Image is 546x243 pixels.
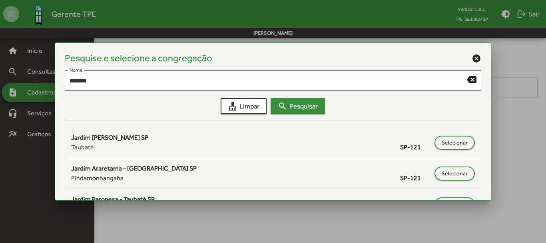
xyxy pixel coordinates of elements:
span: Selecionar [442,135,468,150]
mat-icon: search [278,101,287,111]
h4: Pesquise e selecione a congregação [65,52,212,64]
button: Selecionar [434,136,475,150]
mat-icon: backspace [467,74,476,84]
button: Selecionar [434,167,475,181]
span: Jardim [PERSON_NAME] SP [71,134,148,141]
button: Pesquisar [271,98,325,114]
span: Jardim Baronesa - Taubaté SP [71,195,155,203]
span: Pindamonhangaba [71,173,124,183]
span: SP-121 [400,143,430,152]
span: Pesquisar [278,99,318,113]
button: Selecionar [434,197,475,211]
mat-icon: cancel [472,54,481,63]
button: Limpar [221,98,267,114]
span: Jardim Araretama - [GEOGRAPHIC_DATA] SP [71,165,197,172]
span: Taubaté [71,143,94,152]
span: Selecionar [442,166,468,181]
span: Limpar [228,99,259,113]
span: SP-121 [400,173,430,183]
mat-icon: cleaning_services [228,101,237,111]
